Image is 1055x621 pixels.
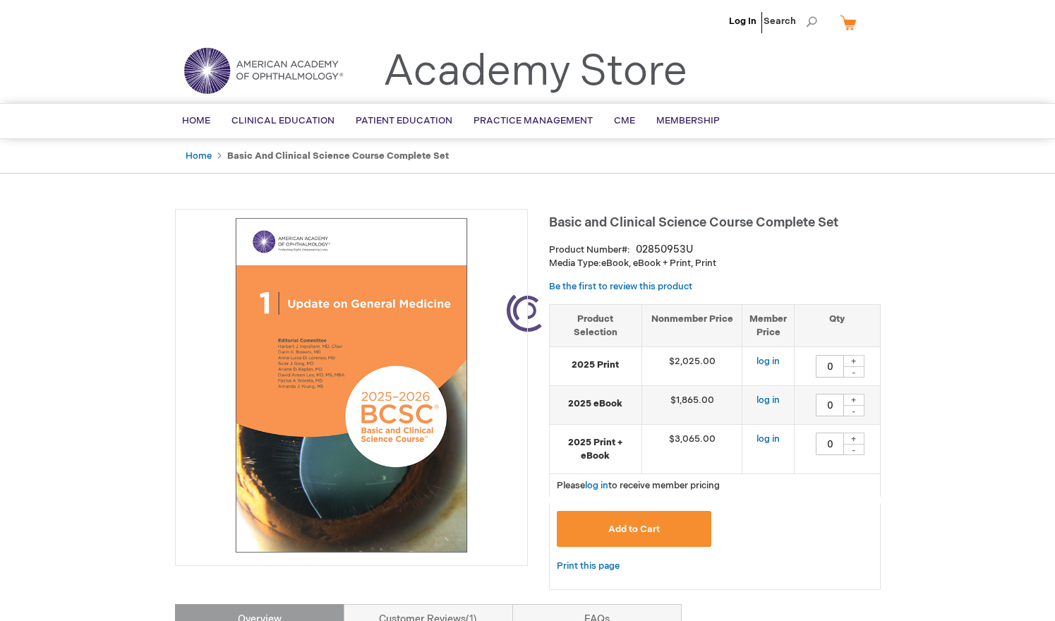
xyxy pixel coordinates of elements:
[843,444,864,455] div: -
[641,304,742,346] th: Nonmember Price
[614,115,635,126] span: CME
[356,115,452,126] span: Patient Education
[843,394,864,406] div: +
[231,115,334,126] span: Clinical Education
[636,243,693,257] div: 02850953U
[549,244,630,255] strong: Product Number
[383,47,687,97] a: Academy Store
[608,524,660,535] span: Add to Cart
[549,281,692,292] a: Be the first to review this product
[557,436,634,462] strong: 2025 Print + eBook
[843,355,864,367] div: +
[641,347,742,386] td: $2,025.00
[756,394,780,406] a: log in
[756,356,780,367] a: log in
[756,433,780,445] a: log in
[549,215,838,230] span: Basic and Clinical Science Course Complete Set
[549,257,881,270] p: eBook, eBook + Print, Print
[656,115,720,126] span: Membership
[557,557,620,575] a: Print this page
[843,366,864,378] div: -
[729,16,756,27] a: Log In
[816,394,844,416] input: Qty
[186,150,212,162] a: Home
[816,355,844,378] input: Qty
[742,304,795,346] th: Member Price
[549,258,601,269] strong: Media Type:
[816,433,844,455] input: Qty
[585,480,608,491] a: log in
[182,115,210,126] span: Home
[550,304,642,346] th: Product Selection
[557,511,712,547] button: Add to Cart
[641,425,742,474] td: $3,065.00
[764,7,817,35] span: Search
[227,150,449,162] strong: Basic and Clinical Science Course Complete Set
[474,115,593,126] span: Practice Management
[183,217,520,554] img: Basic and Clinical Science Course Complete Set
[795,304,880,346] th: Qty
[843,433,864,445] div: +
[557,358,634,372] strong: 2025 Print
[843,405,864,416] div: -
[557,397,634,411] strong: 2025 eBook
[641,386,742,425] td: $1,865.00
[557,480,720,491] span: Please to receive member pricing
